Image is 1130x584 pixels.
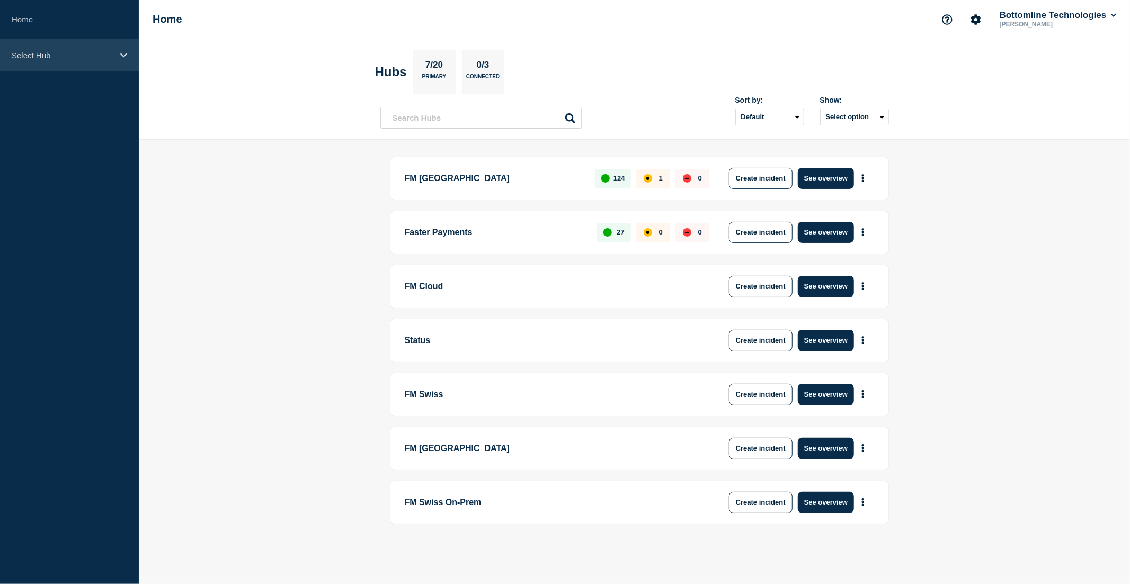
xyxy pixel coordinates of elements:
[798,276,854,297] button: See overview
[729,438,793,459] button: Create incident
[153,13,182,25] h1: Home
[405,276,698,297] p: FM Cloud
[405,168,583,189] p: FM [GEOGRAPHIC_DATA]
[729,330,793,351] button: Create incident
[683,174,691,183] div: down
[856,330,870,350] button: More actions
[601,174,610,183] div: up
[466,74,500,85] p: Connected
[729,222,793,243] button: Create incident
[856,222,870,242] button: More actions
[735,96,804,104] div: Sort by:
[729,384,793,405] button: Create incident
[698,228,702,236] p: 0
[12,51,113,60] p: Select Hub
[375,65,407,79] h2: Hubs
[856,384,870,404] button: More actions
[683,228,691,237] div: down
[405,492,698,513] p: FM Swiss On-Prem
[421,60,447,74] p: 7/20
[856,168,870,188] button: More actions
[603,228,612,237] div: up
[735,109,804,125] select: Sort by
[998,10,1118,21] button: Bottomline Technologies
[798,168,854,189] button: See overview
[644,228,652,237] div: affected
[617,228,624,236] p: 27
[798,222,854,243] button: See overview
[798,384,854,405] button: See overview
[422,74,447,85] p: Primary
[380,107,582,129] input: Search Hubs
[856,276,870,296] button: More actions
[856,438,870,458] button: More actions
[856,492,870,512] button: More actions
[965,8,987,31] button: Account settings
[798,438,854,459] button: See overview
[659,174,663,182] p: 1
[936,8,958,31] button: Support
[473,60,493,74] p: 0/3
[998,21,1108,28] p: [PERSON_NAME]
[405,330,698,351] p: Status
[729,168,793,189] button: Create incident
[798,492,854,513] button: See overview
[613,174,625,182] p: 124
[405,438,698,459] p: FM [GEOGRAPHIC_DATA]
[644,174,652,183] div: affected
[820,109,889,125] button: Select option
[698,174,702,182] p: 0
[820,96,889,104] div: Show:
[729,276,793,297] button: Create incident
[405,384,698,405] p: FM Swiss
[405,222,585,243] p: Faster Payments
[659,228,663,236] p: 0
[729,492,793,513] button: Create incident
[798,330,854,351] button: See overview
